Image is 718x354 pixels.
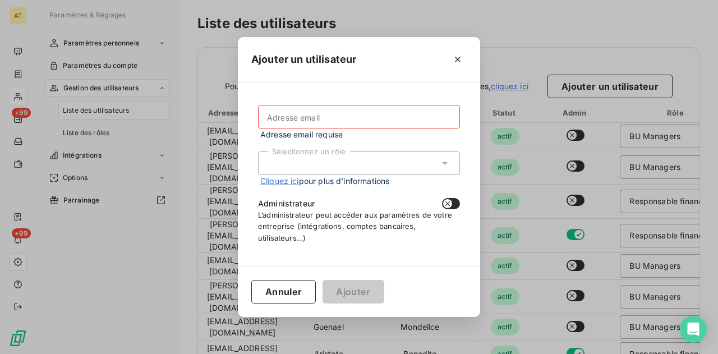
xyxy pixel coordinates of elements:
[258,210,452,242] span: L’administrateur peut accéder aux paramètres de votre entreprise (intégrations, comptes bancaires...
[251,280,316,304] button: Annuler
[680,316,707,343] div: Open Intercom Messenger
[260,175,389,187] span: pour plus d’informations
[258,128,460,140] span: Adresse email requise
[323,280,384,304] button: Ajouter
[251,52,356,67] h5: Ajouter un utilisateur
[258,105,460,128] input: placeholder
[258,198,315,209] span: Administrateur
[260,176,299,186] a: Cliquez ici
